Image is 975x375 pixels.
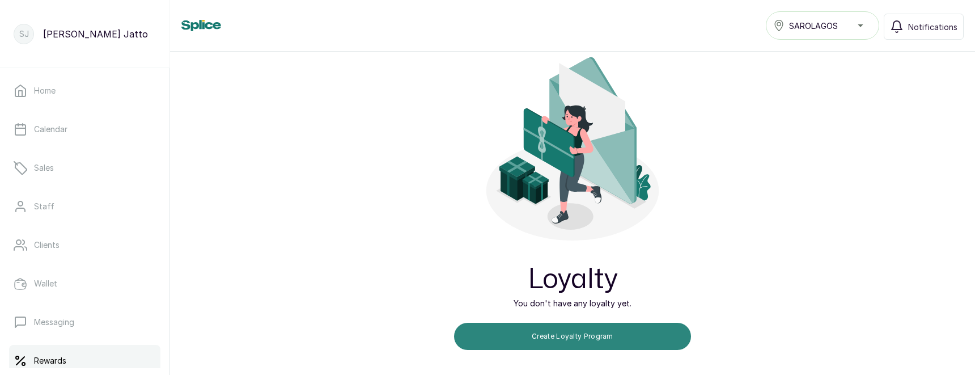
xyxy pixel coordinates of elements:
p: Staff [34,201,54,212]
a: Home [9,75,160,107]
p: [PERSON_NAME] Jatto [43,27,148,41]
p: Calendar [34,124,67,135]
a: Messaging [9,306,160,338]
a: Wallet [9,268,160,300]
a: Calendar [9,113,160,145]
p: Sales [34,162,54,174]
button: SAROLAGOS [766,11,879,40]
a: Sales [9,152,160,184]
a: Clients [9,229,160,261]
p: Wallet [34,278,57,289]
span: Notifications [908,21,957,33]
span: SAROLAGOS [789,20,838,32]
p: SJ [19,28,29,40]
p: Home [34,85,56,96]
p: Clients [34,239,60,251]
p: You don't have any loyalty yet. [514,298,631,309]
p: Rewards [34,355,66,366]
a: Staff [9,191,160,222]
button: Notifications [884,14,964,40]
p: Messaging [34,317,74,328]
button: Create Loyalty Program [454,323,691,350]
h2: Loyalty [528,262,617,298]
